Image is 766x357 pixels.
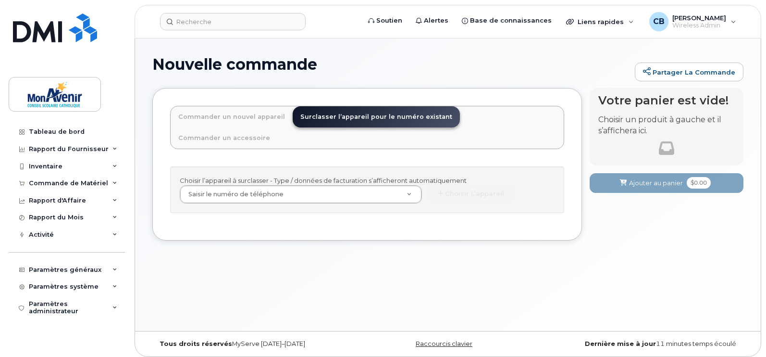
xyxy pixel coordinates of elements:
strong: Dernière mise à jour [585,340,656,347]
a: Partager la commande [635,63,743,82]
a: Raccourcis clavier [416,340,472,347]
h4: Votre panier est vide! [598,94,735,107]
div: Choisir l’appareil à surclasser - Type / données de facturation s’afficheront automatiquement [170,166,564,213]
strong: Tous droits réservés [160,340,232,347]
span: Saisir le numéro de téléphone [183,190,284,199]
a: Surclasser l’appareil pour le numéro existant [293,106,460,127]
div: 11 minutes temps écoulé [546,340,743,348]
h1: Nouvelle commande [152,56,630,73]
a: Saisir le numéro de téléphone [180,186,421,203]
span: Ajouter au panier [629,178,683,188]
span: $0.00 [687,177,711,189]
p: Choisir un produit à gauche et il s’affichera ici. [598,115,735,137]
button: Ajouter au panier $0.00 [590,173,743,193]
div: MyServe [DATE]–[DATE] [152,340,349,348]
a: Commander un accessoire [171,127,278,149]
a: Commander un nouvel appareil [171,106,293,127]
